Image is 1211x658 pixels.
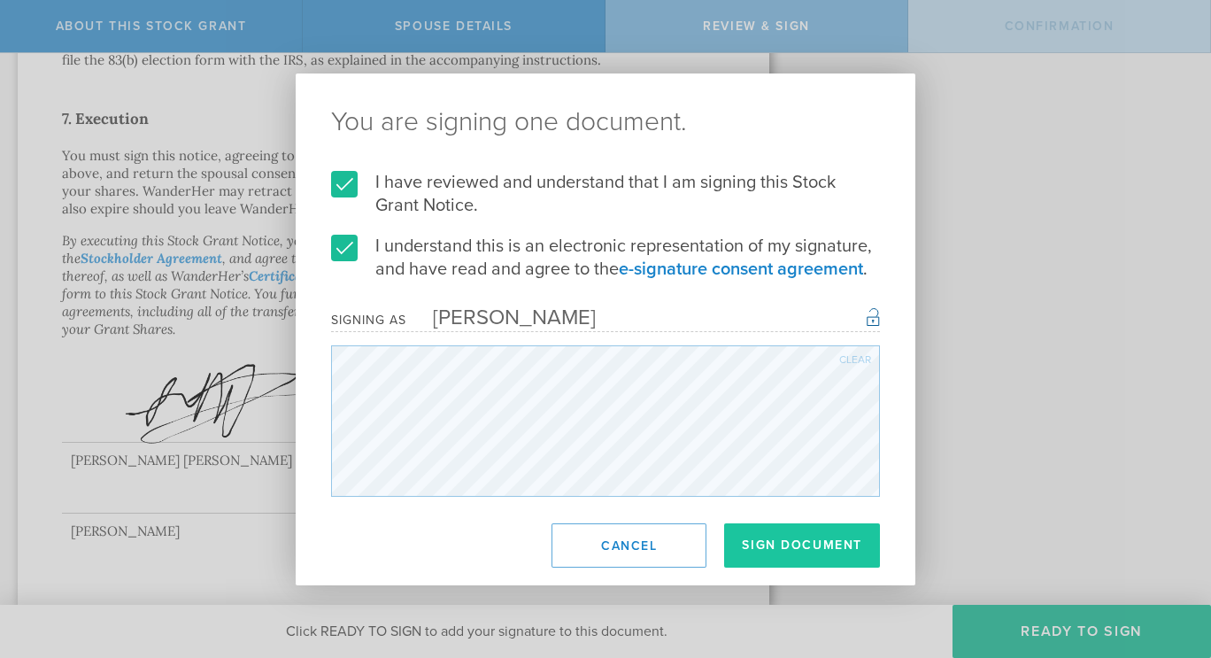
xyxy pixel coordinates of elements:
div: [PERSON_NAME] [406,305,596,330]
div: Signing as [331,313,406,328]
label: I have reviewed and understand that I am signing this Stock Grant Notice. [331,171,880,217]
ng-pluralize: You are signing one document. [331,109,880,135]
div: Widget de chat [1122,520,1211,605]
a: e-signature consent agreement [619,259,863,280]
iframe: Chat Widget [1122,520,1211,605]
label: I understand this is an electronic representation of my signature, and have read and agree to the . [331,235,880,281]
button: Cancel [552,523,706,568]
button: Sign Document [724,523,880,568]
